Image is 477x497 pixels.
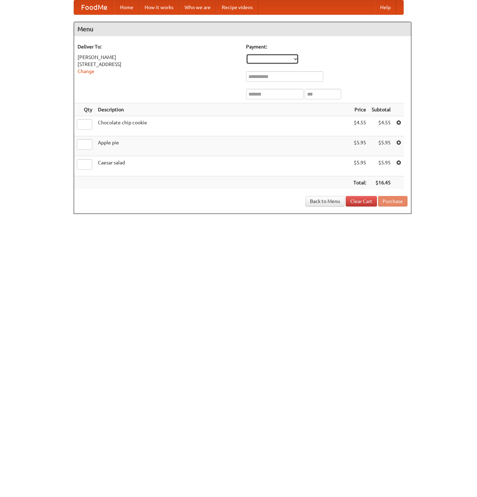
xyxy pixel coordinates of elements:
a: Help [375,0,396,14]
a: Change [78,68,94,74]
td: $5.95 [369,136,393,156]
div: [PERSON_NAME] [78,54,239,61]
td: $5.95 [351,136,369,156]
th: Subtotal [369,103,393,116]
h4: Menu [74,22,411,36]
a: Recipe videos [216,0,258,14]
h5: Payment: [246,43,408,50]
a: Home [114,0,139,14]
td: $4.55 [369,116,393,136]
a: Back to Menu [305,196,345,207]
a: Clear Cart [346,196,377,207]
td: Caesar salad [95,156,351,176]
a: FoodMe [74,0,114,14]
th: Total: [351,176,369,189]
th: $16.45 [369,176,393,189]
th: Qty [74,103,95,116]
td: $5.95 [369,156,393,176]
th: Description [95,103,351,116]
td: $4.55 [351,116,369,136]
td: Apple pie [95,136,351,156]
h5: Deliver To: [78,43,239,50]
button: Purchase [378,196,408,207]
div: [STREET_ADDRESS] [78,61,239,68]
td: Chocolate chip cookie [95,116,351,136]
a: Who we are [179,0,216,14]
td: $5.95 [351,156,369,176]
th: Price [351,103,369,116]
a: How it works [139,0,179,14]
